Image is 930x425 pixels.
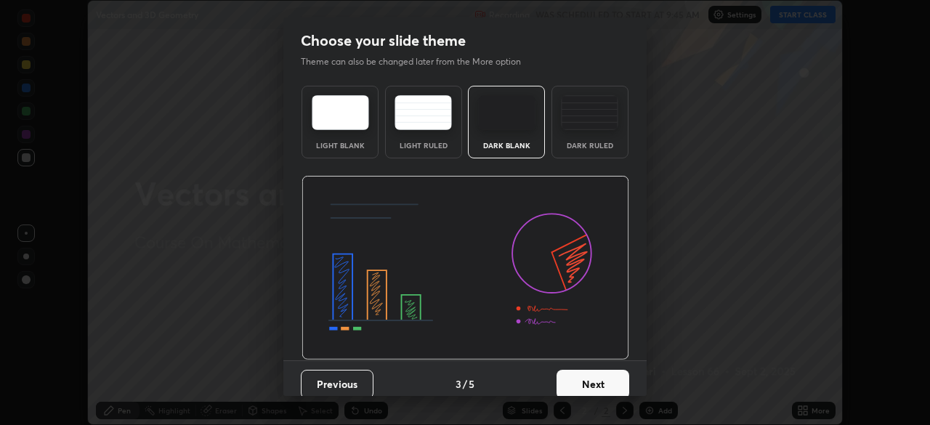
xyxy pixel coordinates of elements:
button: Previous [301,370,373,399]
img: lightRuledTheme.5fabf969.svg [395,95,452,130]
img: darkThemeBanner.d06ce4a2.svg [302,176,629,360]
img: darkRuledTheme.de295e13.svg [561,95,618,130]
h2: Choose your slide theme [301,31,466,50]
img: lightTheme.e5ed3b09.svg [312,95,369,130]
p: Theme can also be changed later from the More option [301,55,536,68]
div: Dark Blank [477,142,535,149]
h4: 5 [469,376,474,392]
div: Light Blank [311,142,369,149]
div: Light Ruled [395,142,453,149]
div: Dark Ruled [561,142,619,149]
h4: 3 [456,376,461,392]
img: darkTheme.f0cc69e5.svg [478,95,535,130]
button: Next [557,370,629,399]
h4: / [463,376,467,392]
